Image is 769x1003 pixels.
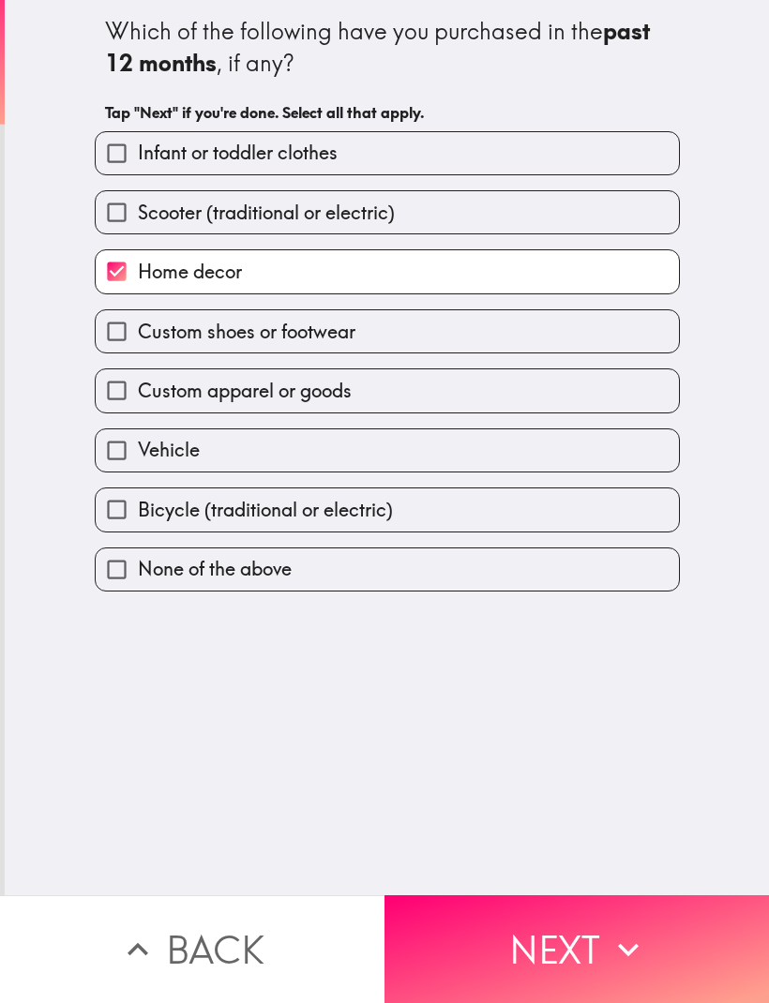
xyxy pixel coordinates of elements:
span: Bicycle (traditional or electric) [138,497,393,523]
button: Home decor [96,250,679,292]
button: Scooter (traditional or electric) [96,191,679,233]
button: None of the above [96,548,679,591]
button: Vehicle [96,429,679,472]
h6: Tap "Next" if you're done. Select all that apply. [105,102,670,123]
button: Custom apparel or goods [96,369,679,412]
button: Infant or toddler clothes [96,132,679,174]
b: past 12 months [105,17,656,77]
span: None of the above [138,556,292,582]
span: Vehicle [138,437,200,463]
span: Home decor [138,259,242,285]
button: Bicycle (traditional or electric) [96,488,679,531]
div: Which of the following have you purchased in the , if any? [105,16,670,79]
span: Infant or toddler clothes [138,140,338,166]
button: Next [384,895,769,1003]
span: Custom shoes or footwear [138,319,355,345]
span: Scooter (traditional or electric) [138,200,395,226]
button: Custom shoes or footwear [96,310,679,352]
span: Custom apparel or goods [138,378,352,404]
